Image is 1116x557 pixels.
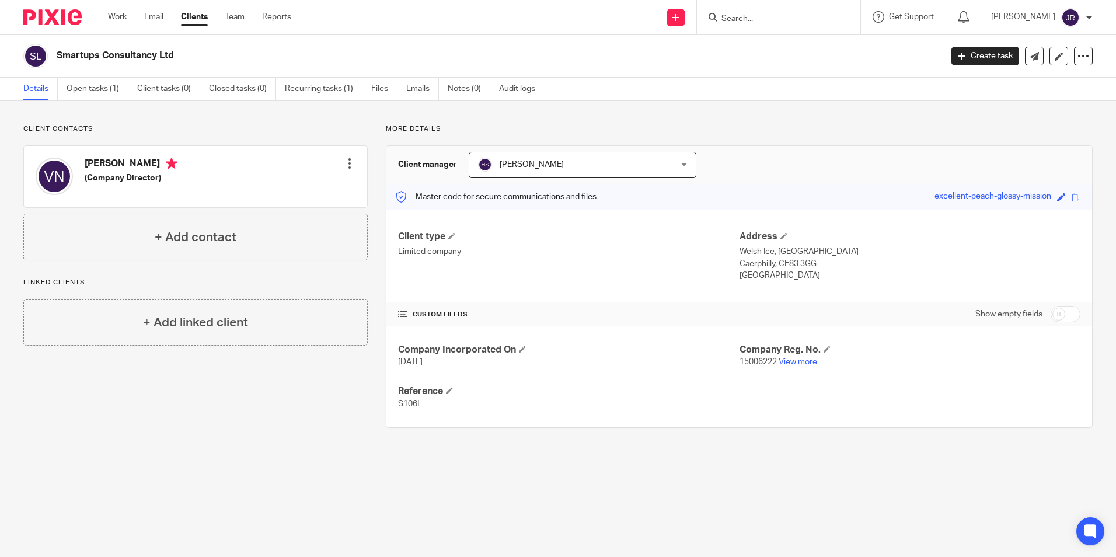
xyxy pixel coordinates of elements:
[934,190,1051,204] div: excellent-peach-glossy-mission
[285,78,362,100] a: Recurring tasks (1)
[57,50,758,62] h2: Smartups Consultancy Ltd
[23,124,368,134] p: Client contacts
[371,78,397,100] a: Files
[991,11,1055,23] p: [PERSON_NAME]
[395,191,597,203] p: Master code for secure communications and files
[262,11,291,23] a: Reports
[889,13,934,21] span: Get Support
[23,78,58,100] a: Details
[951,47,1019,65] a: Create task
[740,246,1080,257] p: Welsh Ice, [GEOGRAPHIC_DATA]
[740,344,1080,356] h4: Company Reg. No.
[85,158,177,172] h4: [PERSON_NAME]
[85,172,177,184] h5: (Company Director)
[398,400,422,408] span: S106L
[36,158,73,195] img: svg%3E
[144,11,163,23] a: Email
[398,231,739,243] h4: Client type
[143,314,248,332] h4: + Add linked client
[740,270,1080,281] p: [GEOGRAPHIC_DATA]
[779,358,817,366] a: View more
[398,344,739,356] h4: Company Incorporated On
[740,358,777,366] span: 15006222
[1061,8,1080,27] img: svg%3E
[386,124,1093,134] p: More details
[398,385,739,398] h4: Reference
[740,231,1080,243] h4: Address
[448,78,490,100] a: Notes (0)
[23,44,48,68] img: svg%3E
[740,258,1080,270] p: Caerphilly, CF83 3GG
[155,228,236,246] h4: + Add contact
[108,11,127,23] a: Work
[720,14,825,25] input: Search
[398,310,739,319] h4: CUSTOM FIELDS
[975,308,1042,320] label: Show empty fields
[67,78,128,100] a: Open tasks (1)
[499,78,544,100] a: Audit logs
[478,158,492,172] img: svg%3E
[181,11,208,23] a: Clients
[500,161,564,169] span: [PERSON_NAME]
[398,358,423,366] span: [DATE]
[137,78,200,100] a: Client tasks (0)
[166,158,177,169] i: Primary
[23,9,82,25] img: Pixie
[406,78,439,100] a: Emails
[225,11,245,23] a: Team
[398,246,739,257] p: Limited company
[209,78,276,100] a: Closed tasks (0)
[398,159,457,170] h3: Client manager
[23,278,368,287] p: Linked clients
